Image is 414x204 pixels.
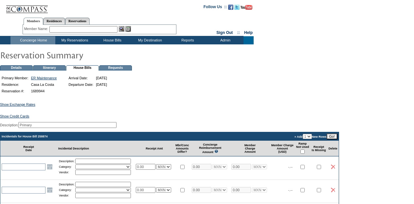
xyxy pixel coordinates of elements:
td: Member Charge Amount (USD) [270,141,295,156]
a: Reservations [65,18,90,24]
a: ER Maintenance [31,76,57,80]
td: Admin [206,36,243,44]
td: Reservation #: [1,88,29,94]
a: Members [24,18,44,25]
td: [DATE] [95,75,108,81]
td: Mbr/Conc Amounts Differ? [174,141,190,156]
td: My Destination [131,36,168,44]
td: Follow Us :: [204,4,227,12]
td: Concierge Reimbursement Amount [190,141,230,156]
img: questionMark_lightBlue.gif [214,149,218,153]
a: Help [244,30,253,35]
img: Become our fan on Facebook [228,5,233,10]
span: :: [237,30,240,35]
td: Concierge Home [10,36,55,44]
td: Itinerary [33,65,66,71]
td: [DATE] [95,82,108,87]
td: Delete [327,141,339,156]
td: Arrival Date: [68,75,95,81]
td: Incidental Description [57,141,135,156]
td: Primary Member: [1,75,29,81]
td: Receipt Date [0,141,57,156]
a: Sign Out [216,30,233,35]
td: Category: [59,165,75,169]
td: Description: [59,159,75,164]
td: Description: [59,182,75,187]
span: -.-- [288,165,293,169]
td: Departure Date: [68,82,95,87]
td: Receipt Is Missing [310,141,327,156]
td: Incidentals for House Bill 258874 [0,132,190,141]
td: Member Charge Amount [230,141,270,156]
img: icon_delete2.gif [331,165,335,169]
img: icon_delete2.gif [331,188,335,192]
div: Member Name: [24,26,49,32]
img: Reservations [125,26,131,32]
td: House Bills [93,36,131,44]
td: Casa La Costa [30,82,58,87]
td: 1689944 [30,88,58,94]
img: Subscribe to our YouTube Channel [241,5,252,10]
a: Subscribe to our YouTube Channel [241,7,252,10]
a: Residences [43,18,65,24]
td: » Add New Rows [190,132,339,141]
img: Follow us on Twitter [234,5,240,10]
td: Residence: [1,82,29,87]
td: Category: [59,188,75,192]
td: My Reservations [55,36,93,44]
a: Open the calendar popup. [46,186,53,194]
input: Go! [327,133,337,139]
a: Open the calendar popup. [46,163,53,170]
td: Receipt Amt [135,141,174,156]
td: Vendor: [59,193,75,198]
a: Follow us on Twitter [234,7,240,10]
td: Ramp Not Used [295,141,311,156]
td: Vendor: [59,170,75,175]
a: Become our fan on Facebook [228,7,233,10]
td: Requests [99,65,132,71]
td: Reports [168,36,206,44]
td: House Bills [66,65,99,71]
img: View [119,26,124,32]
span: -.-- [288,188,293,192]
